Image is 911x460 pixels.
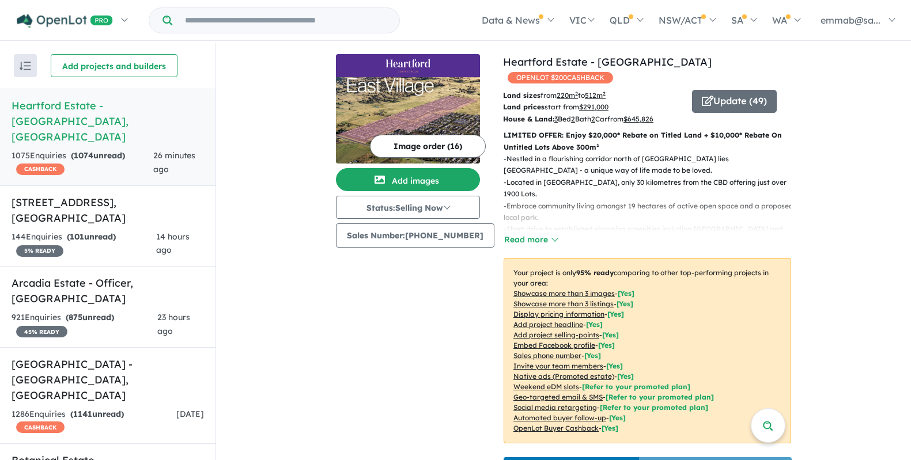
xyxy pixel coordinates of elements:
u: Display pricing information [513,310,604,318]
h5: Heartford Estate - [GEOGRAPHIC_DATA] , [GEOGRAPHIC_DATA] [12,98,204,145]
b: Land prices [503,102,545,111]
u: 512 m [585,91,606,100]
a: Heartford Estate - Donnybrook LogoHeartford Estate - Donnybrook [336,54,480,164]
span: [ Yes ] [607,310,624,318]
span: [Yes] [609,413,626,422]
div: 1075 Enquir ies [12,149,153,177]
span: 23 hours ago [157,312,190,336]
span: 14 hours ago [156,231,190,256]
u: Automated buyer follow-up [513,413,606,422]
p: - Short drive to established shopping amenities including [GEOGRAPHIC_DATA] and [GEOGRAPHIC_DATA] [504,223,800,247]
span: emmab@sa... [821,14,880,26]
span: [ Yes ] [586,320,603,329]
h5: Arcadia Estate - Officer , [GEOGRAPHIC_DATA] [12,275,204,306]
u: Invite your team members [513,362,603,370]
span: [DATE] [176,409,204,419]
div: 144 Enquir ies [12,230,156,258]
b: 95 % ready [576,268,614,277]
p: - Located in [GEOGRAPHIC_DATA], only 30 kilometres from the CBD offering just over 1900 Lots. [504,177,800,200]
span: [Refer to your promoted plan] [582,382,690,391]
p: from [503,90,683,101]
u: $ 291,000 [579,102,608,111]
strong: ( unread) [71,150,125,161]
sup: 2 [575,90,578,97]
strong: ( unread) [66,312,114,322]
sup: 2 [603,90,606,97]
u: Social media retargeting [513,403,597,412]
span: 5 % READY [16,245,63,257]
button: Image order (16) [370,135,486,158]
button: Sales Number:[PHONE_NUMBER] [336,223,494,248]
u: Weekend eDM slots [513,382,579,391]
button: Read more [504,233,558,246]
u: Native ads (Promoted estate) [513,372,614,381]
u: Showcase more than 3 images [513,289,615,298]
b: House & Land: [503,115,554,123]
b: Land sizes [503,91,540,100]
strong: ( unread) [67,231,116,242]
strong: ( unread) [70,409,124,419]
span: 1141 [73,409,92,419]
u: Geo-targeted email & SMS [513,393,603,401]
u: Add project selling-points [513,330,599,339]
img: Heartford Estate - Donnybrook Logo [341,59,475,73]
img: Heartford Estate - Donnybrook [336,77,480,164]
button: Status:Selling Now [336,196,480,219]
u: 2 [591,115,595,123]
span: OPENLOT $ 200 CASHBACK [508,72,613,83]
button: Add projects and builders [51,54,177,77]
span: [Yes] [602,424,618,432]
u: Embed Facebook profile [513,341,595,349]
p: Bed Bath Car from [503,113,683,125]
h5: [GEOGRAPHIC_DATA] - [GEOGRAPHIC_DATA] , [GEOGRAPHIC_DATA] [12,356,204,403]
span: 45 % READY [16,326,67,337]
u: $ 645,826 [623,115,653,123]
span: [ Yes ] [584,351,601,360]
img: sort.svg [20,62,31,70]
span: [Refer to your promoted plan] [600,403,708,412]
button: Update (49) [692,90,777,113]
div: 921 Enquir ies [12,311,157,339]
span: CASHBACK [16,421,65,433]
img: Openlot PRO Logo White [17,14,113,28]
u: 2 [571,115,575,123]
p: start from [503,101,683,113]
span: 875 [69,312,82,322]
h5: [STREET_ADDRESS] , [GEOGRAPHIC_DATA] [12,195,204,226]
span: [ Yes ] [617,299,633,308]
p: - Nestled in a flourishing corridor north of [GEOGRAPHIC_DATA] lies [GEOGRAPHIC_DATA] - a unique ... [504,153,800,177]
a: Heartford Estate - [GEOGRAPHIC_DATA] [503,55,712,69]
span: [Refer to your promoted plan] [606,393,714,401]
u: 3 [554,115,558,123]
div: 1286 Enquir ies [12,408,176,435]
u: Add project headline [513,320,583,329]
u: 220 m [557,91,578,100]
span: CASHBACK [16,164,65,175]
span: 26 minutes ago [153,150,195,174]
span: [Yes] [617,372,634,381]
span: [ Yes ] [602,330,619,339]
p: LIMITED OFFER: Enjoy $20,000* Rebate on Titled Land + $10,000* Rebate On Untitled Lots Above 300m² [504,130,791,153]
u: Sales phone number [513,351,581,360]
u: Showcase more than 3 listings [513,299,614,308]
button: Add images [336,168,480,191]
span: [ Yes ] [606,362,623,370]
span: 101 [70,231,84,242]
p: Your project is only comparing to other top-performing projects in your area: - - - - - - - - - -... [504,258,791,443]
span: [ Yes ] [618,289,634,298]
span: to [578,91,606,100]
span: 1074 [74,150,93,161]
p: - Embrace community living amongst 19 hectares of active open space and a proposed local park. [504,200,800,224]
span: [ Yes ] [598,341,615,349]
u: OpenLot Buyer Cashback [513,424,599,432]
input: Try estate name, suburb, builder or developer [175,8,397,33]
